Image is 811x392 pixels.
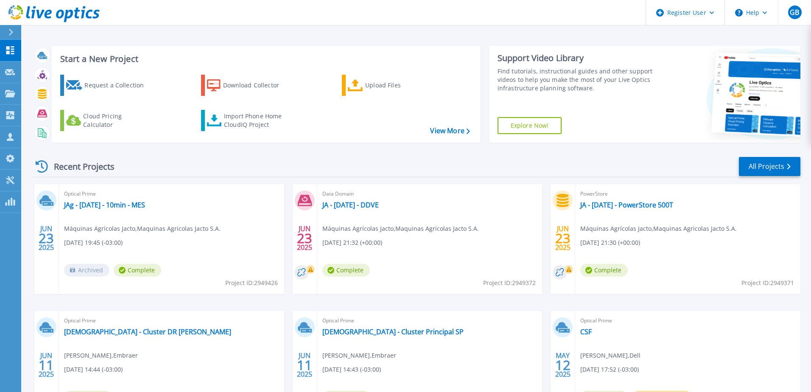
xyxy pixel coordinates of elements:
[60,110,155,131] a: Cloud Pricing Calculator
[580,328,592,336] a: CSF
[38,350,54,381] div: JUN 2025
[64,224,221,233] span: Máquinas Agrícolas Jacto , Maquinas Agricolas Jacto S.A.
[38,223,54,254] div: JUN 2025
[296,350,313,381] div: JUN 2025
[64,351,138,360] span: [PERSON_NAME] , Embraer
[580,365,639,374] span: [DATE] 17:52 (-03:00)
[224,112,290,129] div: Import Phone Home CloudIQ Project
[296,223,313,254] div: JUN 2025
[365,77,433,94] div: Upload Files
[322,365,381,374] span: [DATE] 14:43 (-03:00)
[580,201,673,209] a: JA - [DATE] - PowerStore 500T
[498,117,562,134] a: Explore Now!
[64,238,123,247] span: [DATE] 19:45 (-03:00)
[739,157,800,176] a: All Projects
[580,264,628,277] span: Complete
[580,224,737,233] span: Máquinas Agrícolas Jacto , Maquinas Agricolas Jacto S.A.
[322,328,464,336] a: [DEMOGRAPHIC_DATA] - Cluster Principal SP
[498,67,656,92] div: Find tutorials, instructional guides and other support videos to help you make the most of your L...
[64,189,279,199] span: Optical Prime
[64,316,279,325] span: Optical Prime
[84,77,152,94] div: Request a Collection
[322,351,396,360] span: [PERSON_NAME] , Embraer
[342,75,436,96] a: Upload Files
[64,264,109,277] span: Archived
[322,189,537,199] span: Data Domain
[60,75,155,96] a: Request a Collection
[64,201,145,209] a: JAg - [DATE] - 10min - MES
[790,9,799,16] span: GB
[223,77,291,94] div: Download Collector
[322,201,379,209] a: JA - [DATE] - DDVE
[33,156,126,177] div: Recent Projects
[225,278,278,288] span: Project ID: 2949426
[555,350,571,381] div: MAY 2025
[322,316,537,325] span: Optical Prime
[580,238,640,247] span: [DATE] 21:30 (+00:00)
[322,264,370,277] span: Complete
[114,264,161,277] span: Complete
[555,361,570,369] span: 12
[297,235,312,242] span: 23
[555,235,570,242] span: 23
[741,278,794,288] span: Project ID: 2949371
[64,328,231,336] a: [DEMOGRAPHIC_DATA] - Cluster DR [PERSON_NAME]
[322,238,382,247] span: [DATE] 21:32 (+00:00)
[39,235,54,242] span: 23
[580,351,640,360] span: [PERSON_NAME] , Dell
[83,112,151,129] div: Cloud Pricing Calculator
[580,189,795,199] span: PowerStore
[322,224,479,233] span: Máquinas Agrícolas Jacto , Maquinas Agricolas Jacto S.A.
[498,53,656,64] div: Support Video Library
[39,361,54,369] span: 11
[297,361,312,369] span: 11
[60,54,470,64] h3: Start a New Project
[430,127,470,135] a: View More
[64,365,123,374] span: [DATE] 14:44 (-03:00)
[580,316,795,325] span: Optical Prime
[483,278,536,288] span: Project ID: 2949372
[201,75,296,96] a: Download Collector
[555,223,571,254] div: JUN 2025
